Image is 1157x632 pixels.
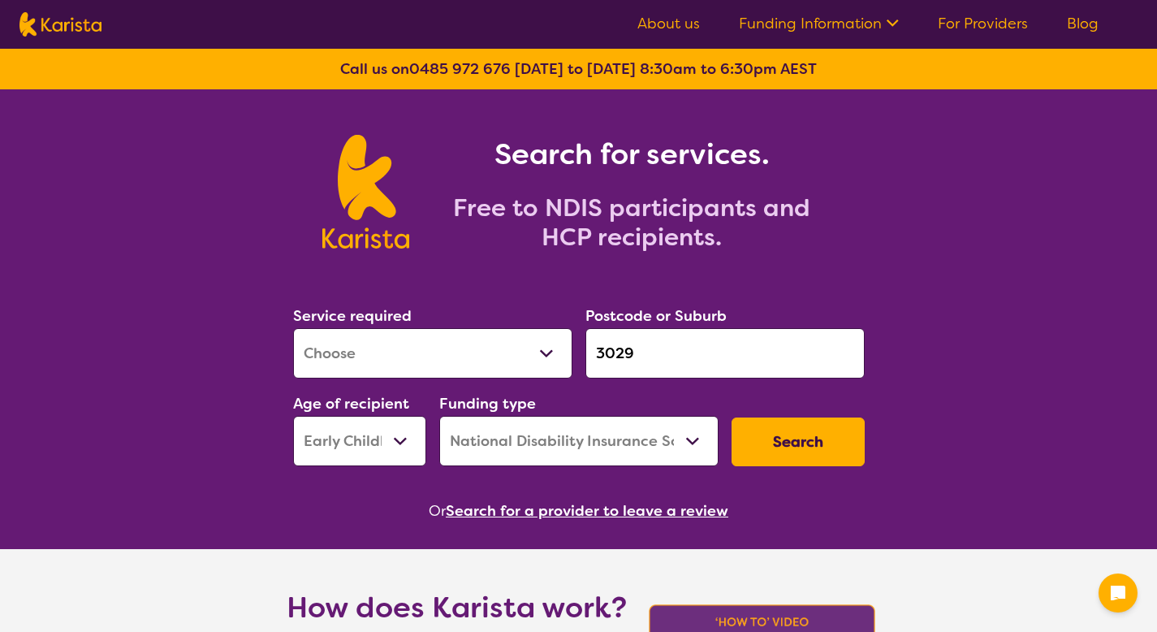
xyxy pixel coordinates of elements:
input: Type [585,328,865,379]
button: Search for a provider to leave a review [446,499,728,523]
button: Search [732,418,865,466]
label: Service required [293,306,412,326]
h1: Search for services. [429,135,835,174]
a: Blog [1067,14,1099,33]
a: Funding Information [739,14,899,33]
h2: Free to NDIS participants and HCP recipients. [429,193,835,252]
a: For Providers [938,14,1028,33]
a: 0485 972 676 [409,59,511,79]
label: Funding type [439,394,536,413]
b: Call us on [DATE] to [DATE] 8:30am to 6:30pm AEST [340,59,817,79]
img: Karista logo [322,135,409,249]
label: Postcode or Suburb [585,306,727,326]
h1: How does Karista work? [287,588,628,627]
label: Age of recipient [293,394,409,413]
span: Or [429,499,446,523]
img: Karista logo [19,12,101,37]
a: About us [637,14,700,33]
